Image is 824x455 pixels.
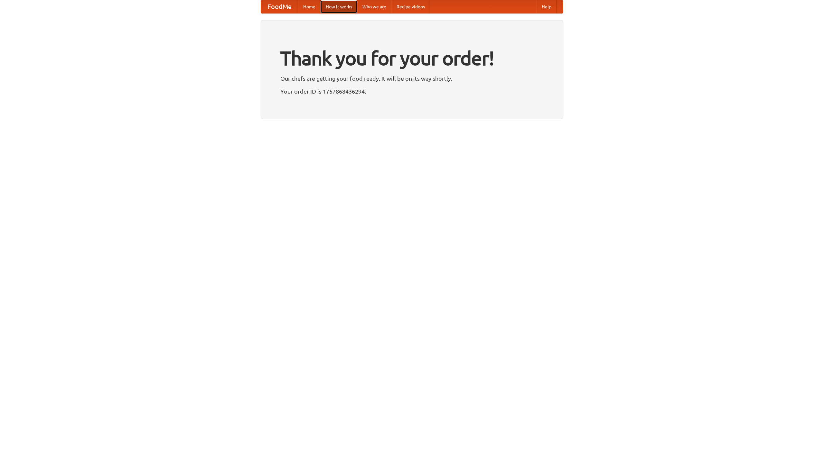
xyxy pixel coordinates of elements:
[280,86,544,96] p: Your order ID is 1757868436294.
[537,0,557,13] a: Help
[298,0,321,13] a: Home
[321,0,357,13] a: How it works
[280,74,544,83] p: Our chefs are getting your food ready. It will be on its way shortly.
[280,43,544,74] h1: Thank you for your order!
[357,0,391,13] a: Who we are
[391,0,430,13] a: Recipe videos
[261,0,298,13] a: FoodMe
